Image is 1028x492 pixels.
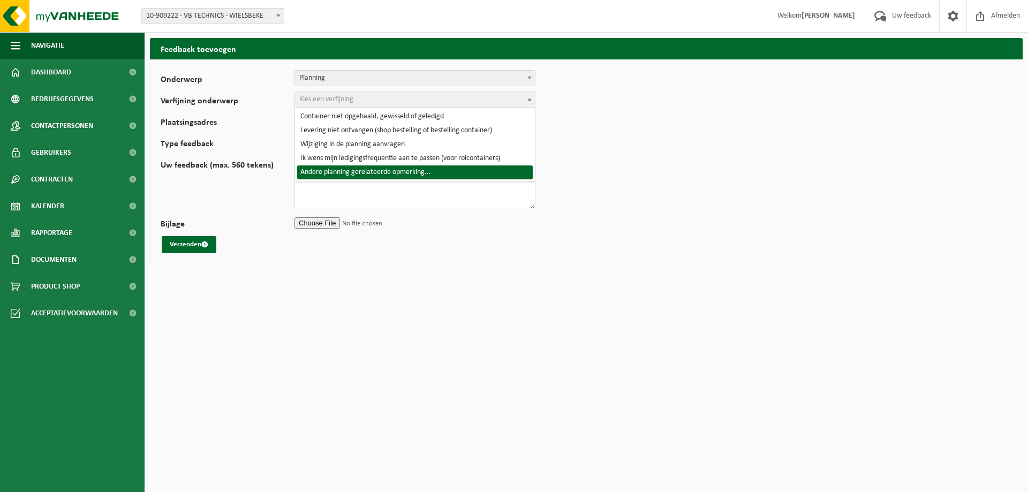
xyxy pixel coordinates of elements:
[142,9,284,24] span: 10-909222 - VB TECHNICS - WIELSBEKE
[31,86,94,112] span: Bedrijfsgegevens
[31,139,71,166] span: Gebruikers
[31,112,93,139] span: Contactpersonen
[31,246,77,273] span: Documenten
[31,300,118,327] span: Acceptatievoorwaarden
[297,152,533,165] li: Ik wens mijn ledigingsfrequentie aan te passen (voor rolcontainers)
[31,273,80,300] span: Product Shop
[295,71,535,86] span: Planning
[31,193,64,219] span: Kalender
[31,166,73,193] span: Contracten
[299,95,353,103] span: Kies een verfijning
[161,97,294,108] label: Verfijning onderwerp
[161,118,294,129] label: Plaatsingsadres
[297,138,533,152] li: Wijziging in de planning aanvragen
[161,161,294,209] label: Uw feedback (max. 560 tekens)
[161,75,294,86] label: Onderwerp
[150,38,1023,59] h2: Feedback toevoegen
[161,220,294,231] label: Bijlage
[297,165,533,179] li: Andere planning gerelateerde opmerking...
[297,110,533,124] li: Container niet opgehaald, gewisseld of geledigd
[31,32,64,59] span: Navigatie
[161,140,294,150] label: Type feedback
[31,219,72,246] span: Rapportage
[297,124,533,138] li: Levering niet ontvangen (shop bestelling of bestelling container)
[802,12,855,20] strong: [PERSON_NAME]
[141,8,284,24] span: 10-909222 - VB TECHNICS - WIELSBEKE
[162,236,216,253] button: Verzenden
[31,59,71,86] span: Dashboard
[294,70,535,86] span: Planning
